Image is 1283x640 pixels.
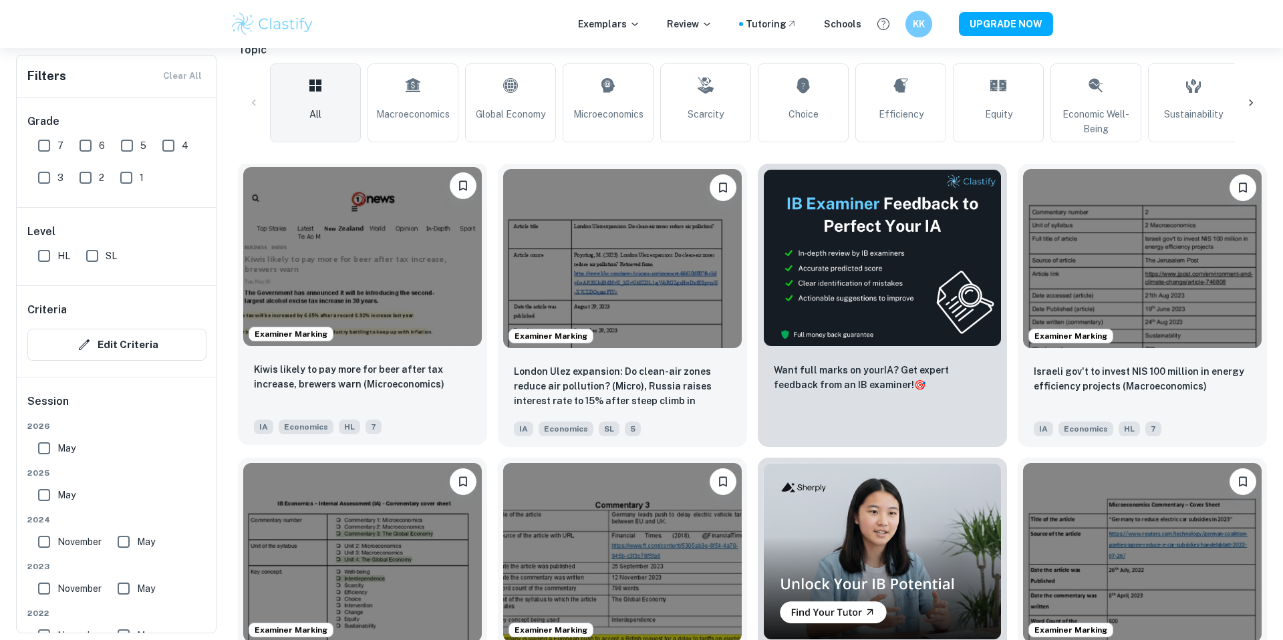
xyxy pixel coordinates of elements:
span: 2022 [27,607,206,619]
span: Economics [539,422,593,436]
span: All [309,107,321,122]
a: ThumbnailWant full marks on yourIA? Get expert feedback from an IB examiner! [758,164,1007,447]
span: 5 [625,422,641,436]
span: IA [1034,422,1053,436]
span: 1 [140,170,144,185]
h6: Grade [27,114,206,130]
span: Examiner Marking [509,624,593,636]
span: 2025 [27,467,206,479]
a: Examiner MarkingBookmarkLondon Ulez expansion: Do clean-air zones reduce air pollution? (Micro), ... [498,164,747,447]
a: Examiner MarkingBookmarkKiwis likely to pay more for beer after tax increase, brewers warn (Micro... [238,164,487,447]
span: Global Economy [476,107,545,122]
span: November [57,534,102,549]
a: Examiner MarkingBookmarkIsraeli gov't to invest NIS 100 million in energy efficiency projects (Ma... [1018,164,1267,447]
h6: KK [911,17,927,31]
span: November [57,581,102,596]
span: May [57,488,76,502]
button: Edit Criteria [27,329,206,361]
h6: Criteria [27,302,67,318]
span: May [137,534,155,549]
button: Bookmark [1230,174,1256,201]
span: SL [106,249,117,263]
span: 7 [57,138,63,153]
img: Economics IA example thumbnail: London Ulez expansion: Do clean-air zone [503,169,742,348]
button: KK [905,11,932,37]
button: Help and Feedback [872,13,895,35]
button: Bookmark [450,172,476,199]
span: 2026 [27,420,206,432]
span: Examiner Marking [1029,330,1113,342]
span: 🎯 [914,379,925,390]
p: Israeli gov't to invest NIS 100 million in energy efficiency projects (Macroeconomics) [1034,364,1251,393]
span: Macroeconomics [376,107,450,122]
span: 6 [99,138,105,153]
span: Economic Well-Being [1056,107,1135,136]
span: Choice [789,107,819,122]
span: 5 [140,138,146,153]
button: UPGRADE NOW [959,12,1053,36]
span: HL [57,249,70,263]
h6: Session [27,393,206,420]
h6: Filters [27,67,66,86]
span: Examiner Marking [1029,624,1113,636]
p: Review [667,17,712,31]
p: Want full marks on your IA ? Get expert feedback from an IB examiner! [774,363,991,392]
span: Examiner Marking [249,328,333,340]
h6: Level [27,224,206,240]
span: May [57,441,76,456]
span: 4 [182,138,188,153]
button: Bookmark [710,174,736,201]
img: Thumbnail [763,169,1002,347]
button: Bookmark [1230,468,1256,495]
span: HL [339,420,360,434]
span: Microeconomics [573,107,644,122]
p: London Ulez expansion: Do clean-air zones reduce air pollution? (Micro), Russia raises interest r... [514,364,731,410]
span: Economics [1058,422,1113,436]
span: Scarcity [688,107,724,122]
span: IA [254,420,273,434]
button: Bookmark [710,468,736,495]
img: Clastify logo [230,11,315,37]
span: 2024 [27,514,206,526]
span: 7 [1145,422,1161,436]
span: 2 [99,170,104,185]
a: Tutoring [746,17,797,31]
span: Economics [279,420,333,434]
p: Kiwis likely to pay more for beer after tax increase, brewers warn (Microeconomics) [254,362,471,391]
img: Economics IA example thumbnail: Kiwis likely to pay more for beer after [243,167,482,346]
span: IA [514,422,533,436]
img: Economics IA example thumbnail: Israeli gov't to invest NIS 100 million [1023,169,1262,348]
span: Examiner Marking [249,624,333,636]
span: Sustainability [1164,107,1223,122]
span: SL [599,422,619,436]
span: 7 [366,420,382,434]
a: Schools [824,17,861,31]
span: HL [1119,422,1140,436]
span: Efficiency [879,107,923,122]
span: 3 [57,170,63,185]
span: Equity [985,107,1012,122]
span: Examiner Marking [509,330,593,342]
h6: Topic [238,42,1267,58]
span: 2023 [27,561,206,573]
button: Bookmark [450,468,476,495]
p: Exemplars [578,17,640,31]
span: May [137,581,155,596]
